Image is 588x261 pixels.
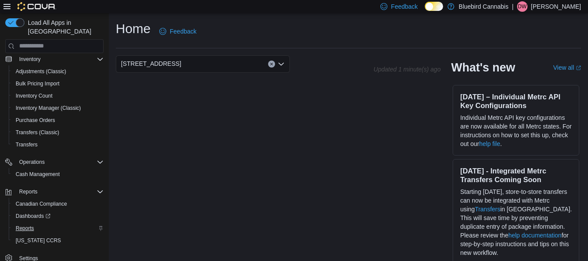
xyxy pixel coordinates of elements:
h3: [DATE] - Integrated Metrc Transfers Coming Soon [460,166,572,184]
span: Inventory [19,56,40,63]
span: Dw [518,1,527,12]
p: Bluebird Cannabis [459,1,508,12]
button: Operations [16,157,48,167]
span: Canadian Compliance [12,199,104,209]
h3: [DATE] – Individual Metrc API Key Configurations [460,92,572,110]
span: Inventory Manager (Classic) [16,105,81,112]
span: Feedback [391,2,417,11]
a: Canadian Compliance [12,199,71,209]
button: Adjustments (Classic) [9,65,107,78]
a: Dashboards [9,210,107,222]
button: Reports [9,222,107,234]
button: Inventory [2,53,107,65]
span: Adjustments (Classic) [16,68,66,75]
button: Purchase Orders [9,114,107,126]
span: Purchase Orders [12,115,104,125]
a: Dashboards [12,211,54,221]
span: [STREET_ADDRESS] [121,58,181,69]
svg: External link [576,65,581,71]
a: Bulk Pricing Import [12,78,63,89]
a: help file [479,140,500,147]
button: [US_STATE] CCRS [9,234,107,247]
p: Starting [DATE], store-to-store transfers can now be integrated with Metrc using in [GEOGRAPHIC_D... [460,187,572,257]
button: Transfers (Classic) [9,126,107,139]
span: Load All Apps in [GEOGRAPHIC_DATA] [24,18,104,36]
button: Transfers [9,139,107,151]
span: Reports [16,186,104,197]
span: Reports [19,188,37,195]
span: Bulk Pricing Import [16,80,60,87]
a: Transfers [475,206,501,213]
a: [US_STATE] CCRS [12,235,64,246]
h2: What's new [451,61,515,75]
h1: Home [116,20,151,37]
span: Operations [19,159,45,166]
span: Inventory Count [12,91,104,101]
span: Cash Management [16,171,60,178]
a: Reports [12,223,37,234]
span: Operations [16,157,104,167]
span: Reports [16,225,34,232]
span: Transfers (Classic) [16,129,59,136]
span: Purchase Orders [16,117,55,124]
a: Adjustments (Classic) [12,66,70,77]
button: Inventory Manager (Classic) [9,102,107,114]
p: | [512,1,514,12]
span: Inventory Count [16,92,53,99]
a: Transfers (Classic) [12,127,63,138]
span: Transfers [12,139,104,150]
span: Feedback [170,27,196,36]
a: Transfers [12,139,41,150]
p: Individual Metrc API key configurations are now available for all Metrc states. For instructions ... [460,113,572,148]
button: Inventory Count [9,90,107,102]
a: Purchase Orders [12,115,59,125]
span: Dashboards [16,213,50,220]
button: Open list of options [278,61,285,68]
a: Inventory Count [12,91,56,101]
button: Inventory [16,54,44,64]
span: Canadian Compliance [16,200,67,207]
span: Transfers (Classic) [12,127,104,138]
span: Bulk Pricing Import [12,78,104,89]
span: Inventory Manager (Classic) [12,103,104,113]
a: Inventory Manager (Classic) [12,103,84,113]
button: Reports [2,186,107,198]
span: Washington CCRS [12,235,104,246]
span: Cash Management [12,169,104,180]
button: Reports [16,186,41,197]
button: Bulk Pricing Import [9,78,107,90]
button: Canadian Compliance [9,198,107,210]
button: Operations [2,156,107,168]
p: [PERSON_NAME] [531,1,581,12]
span: Transfers [16,141,37,148]
p: Updated 1 minute(s) ago [373,66,440,73]
span: Adjustments (Classic) [12,66,104,77]
button: Clear input [268,61,275,68]
span: Reports [12,223,104,234]
button: Cash Management [9,168,107,180]
input: Dark Mode [425,2,443,11]
img: Cova [17,2,56,11]
div: Dustin watts [517,1,528,12]
span: Inventory [16,54,104,64]
a: Cash Management [12,169,63,180]
span: Dashboards [12,211,104,221]
a: View allExternal link [553,64,581,71]
a: help documentation [508,232,561,239]
a: Feedback [156,23,200,40]
span: [US_STATE] CCRS [16,237,61,244]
